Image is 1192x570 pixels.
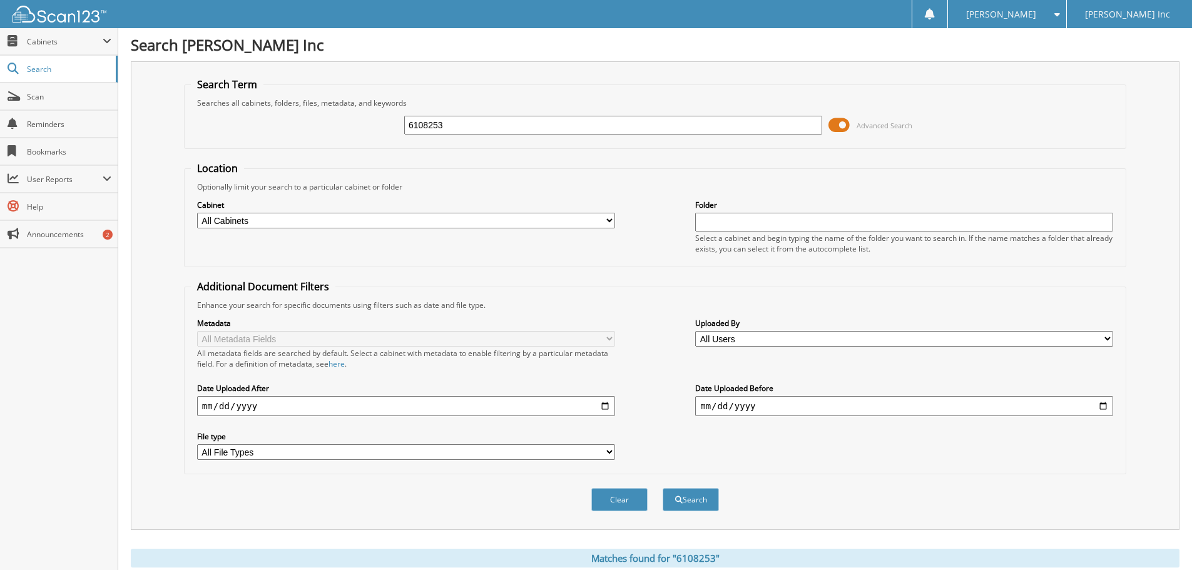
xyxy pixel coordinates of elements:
[663,488,719,511] button: Search
[27,229,111,240] span: Announcements
[27,119,111,130] span: Reminders
[1085,11,1170,18] span: [PERSON_NAME] Inc
[197,318,615,328] label: Metadata
[197,431,615,442] label: File type
[191,78,263,91] legend: Search Term
[191,181,1119,192] div: Optionally limit your search to a particular cabinet or folder
[197,348,615,369] div: All metadata fields are searched by default. Select a cabinet with metadata to enable filtering b...
[695,233,1113,254] div: Select a cabinet and begin typing the name of the folder you want to search in. If the name match...
[103,230,113,240] div: 2
[857,121,912,130] span: Advanced Search
[695,383,1113,394] label: Date Uploaded Before
[197,200,615,210] label: Cabinet
[695,318,1113,328] label: Uploaded By
[27,146,111,157] span: Bookmarks
[27,91,111,102] span: Scan
[27,64,110,74] span: Search
[197,396,615,416] input: start
[695,200,1113,210] label: Folder
[191,161,244,175] legend: Location
[966,11,1036,18] span: [PERSON_NAME]
[27,201,111,212] span: Help
[695,396,1113,416] input: end
[131,34,1179,55] h1: Search [PERSON_NAME] Inc
[13,6,106,23] img: scan123-logo-white.svg
[591,488,648,511] button: Clear
[191,98,1119,108] div: Searches all cabinets, folders, files, metadata, and keywords
[191,280,335,293] legend: Additional Document Filters
[191,300,1119,310] div: Enhance your search for specific documents using filters such as date and file type.
[27,174,103,185] span: User Reports
[27,36,103,47] span: Cabinets
[131,549,1179,567] div: Matches found for "6108253"
[329,359,345,369] a: here
[197,383,615,394] label: Date Uploaded After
